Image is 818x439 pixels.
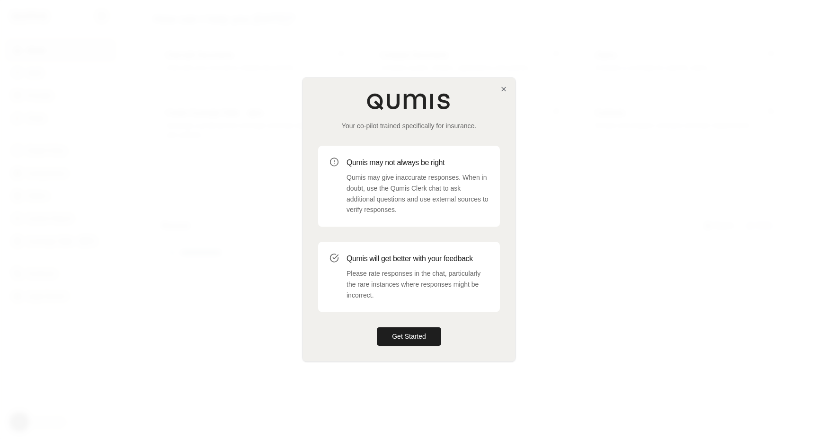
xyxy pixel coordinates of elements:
p: Please rate responses in the chat, particularly the rare instances where responses might be incor... [347,268,489,300]
h3: Qumis will get better with your feedback [347,253,489,264]
p: Qumis may give inaccurate responses. When in doubt, use the Qumis Clerk chat to ask additional qu... [347,172,489,215]
img: Qumis Logo [366,93,452,110]
p: Your co-pilot trained specifically for insurance. [318,121,500,131]
button: Get Started [377,327,441,346]
h3: Qumis may not always be right [347,157,489,168]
